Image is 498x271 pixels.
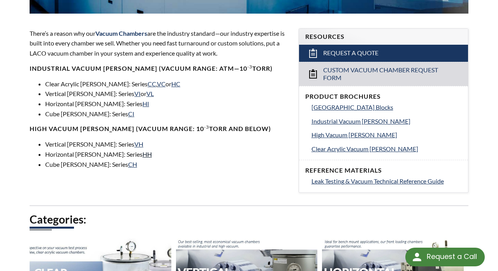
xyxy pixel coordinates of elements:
li: Cube [PERSON_NAME]: Series [45,159,289,170]
a: VI [134,90,141,97]
span: Vacuum Chambers [95,30,147,37]
h4: Product Brochures [305,93,462,101]
li: Horizontal [PERSON_NAME]: Series [45,99,289,109]
a: CC [148,80,156,87]
a: Clear Acrylic Vacuum [PERSON_NAME] [311,144,462,154]
img: round button [411,251,423,263]
span: Leak Testing & Vacuum Technical Reference Guide [311,177,444,185]
li: Cube [PERSON_NAME]: Series [45,109,289,119]
a: HI [143,100,149,107]
div: Request a Call [405,248,485,266]
li: Vertical [PERSON_NAME]: Series [45,139,289,149]
a: HH [143,150,152,158]
a: Leak Testing & Vacuum Technical Reference Guide [311,176,462,186]
a: HC [171,80,180,87]
div: Request a Call [427,248,477,266]
span: Industrial Vacuum [PERSON_NAME] [311,117,410,125]
span: Custom Vacuum Chamber Request Form [323,66,443,82]
a: Custom Vacuum Chamber Request Form [299,62,468,86]
a: VH [134,140,143,148]
a: CH [128,161,137,168]
p: There’s a reason why our are the industry standard—our industry expertise is built into every cha... [30,28,289,58]
span: [GEOGRAPHIC_DATA] Blocks [311,103,393,111]
h4: Reference Materials [305,166,462,175]
a: CI [128,110,134,117]
a: High Vacuum [PERSON_NAME] [311,130,462,140]
h4: Resources [305,33,462,41]
h2: Categories: [30,212,468,227]
sup: -3 [204,124,209,130]
a: Request a Quote [299,45,468,62]
a: VC [157,80,165,87]
span: Request a Quote [323,49,378,57]
h4: Industrial Vacuum [PERSON_NAME] (vacuum range: atm—10 Torr) [30,65,289,73]
span: High Vacuum [PERSON_NAME] [311,131,397,138]
a: VL [146,90,154,97]
sup: -3 [247,64,252,70]
h4: High Vacuum [PERSON_NAME] (Vacuum range: 10 Torr and below) [30,125,289,133]
li: Horizontal [PERSON_NAME]: Series [45,149,289,159]
a: [GEOGRAPHIC_DATA] Blocks [311,102,462,112]
span: Clear Acrylic Vacuum [PERSON_NAME] [311,145,418,152]
li: Clear Acrylic [PERSON_NAME]: Series , or [45,79,289,89]
a: Industrial Vacuum [PERSON_NAME] [311,116,462,126]
li: Vertical [PERSON_NAME]: Series or [45,89,289,99]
